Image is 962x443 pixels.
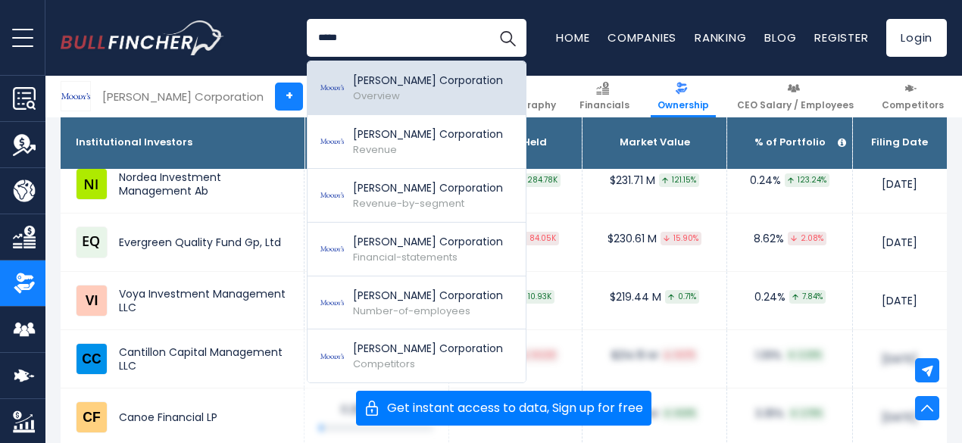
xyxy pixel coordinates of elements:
span: 4.57% [661,348,698,362]
img: Evergreen Quality Fund Gp, Ltd [76,226,108,258]
span: Competitors [353,357,415,371]
th: % Owned of Shares Outstanding [305,117,448,169]
div: 0.25% [320,403,433,416]
td: [DATE] [852,329,947,388]
th: Institutional Investors [61,117,305,169]
span: 14.22K [519,348,558,362]
span: 4.53% [661,407,698,420]
p: [PERSON_NAME] Corporation [353,288,503,304]
span: 0.71% [665,290,699,304]
span: 84.05K [517,232,559,245]
span: Number-of-employees [353,304,470,318]
a: Login [886,19,947,57]
span: Ownership [657,99,709,111]
div: 0.24% [742,173,837,187]
a: [PERSON_NAME] Corporation Revenue [308,115,526,169]
img: MCO logo [61,82,90,111]
span: 7.84% [789,290,826,304]
img: Bullfincher logo [61,20,224,55]
img: Ownership [13,272,36,295]
div: $231.71 M [598,173,711,187]
div: 1.39% [742,348,837,362]
td: Evergreen Quality Fund Gp, Ltd [61,214,305,271]
a: [PERSON_NAME] Corporation Revenue-by-segment [308,169,526,223]
div: 0.24% [742,290,837,304]
p: [PERSON_NAME] Corporation [353,126,503,142]
a: Ownership [651,76,716,117]
span: Get instant access to data, Sign up for free [379,402,643,414]
div: $214.15 M [598,348,711,362]
span: 2.75% [788,407,825,420]
span: 10.93K [515,290,554,304]
img: Nordea Investment Management Ab [76,168,108,200]
img: Voya Investment Management LLC [76,285,108,317]
p: [PERSON_NAME] Corporation [353,234,503,250]
button: Search [489,19,526,57]
a: Get instant access to data, Sign up for free [356,391,651,426]
td: Cantillon Capital Management LLC [61,330,305,388]
img: Cantillon Capital Management LLC [76,343,108,375]
span: Financials [579,99,629,111]
a: [PERSON_NAME] Corporation Financial-statements [308,223,526,276]
p: [PERSON_NAME] Corporation [353,73,503,89]
a: Go to homepage [61,20,223,55]
p: [PERSON_NAME] Corporation [353,180,503,196]
span: 15.90% [661,232,701,245]
div: 8.62% [742,232,837,245]
a: Financials [573,76,636,117]
td: [DATE] [852,213,947,271]
a: Ranking [695,30,746,45]
span: Revenue-by-segment [353,196,464,211]
div: $209.11 M [598,407,711,420]
a: CEO Salary / Employees [730,76,860,117]
th: % of Portfolio [727,117,853,169]
th: Market Value [583,117,727,169]
span: Financial-statements [353,250,458,264]
span: 123.24% [785,173,829,187]
a: Companies [607,30,676,45]
a: Blog [764,30,796,45]
div: $230.61 M [598,232,711,245]
img: Canoe Financial LP [76,401,108,433]
a: [PERSON_NAME] Corporation Competitors [308,329,526,382]
span: Overview [353,89,400,103]
a: Competitors [875,76,951,117]
div: $219.44 M [598,290,711,304]
span: 284.78K [514,173,561,187]
a: + [275,83,303,111]
a: [PERSON_NAME] Corporation Overview [308,61,526,115]
td: [DATE] [852,154,947,213]
span: 2.25% [786,348,824,362]
p: [PERSON_NAME] Corporation [353,341,503,357]
div: 3.35% [742,407,837,420]
td: [DATE] [852,271,947,329]
a: Register [814,30,868,45]
td: Nordea Investment Management Ab [61,155,305,213]
span: Competitors [882,99,944,111]
span: 2.08% [788,232,826,245]
span: 121.15% [659,173,699,187]
a: [PERSON_NAME] Corporation Number-of-employees [308,276,526,330]
a: Home [556,30,589,45]
td: Voya Investment Management LLC [61,272,305,329]
th: Filing Date [852,117,947,169]
div: [PERSON_NAME] Corporation [102,88,264,105]
span: Revenue [353,142,397,157]
span: CEO Salary / Employees [737,99,854,111]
